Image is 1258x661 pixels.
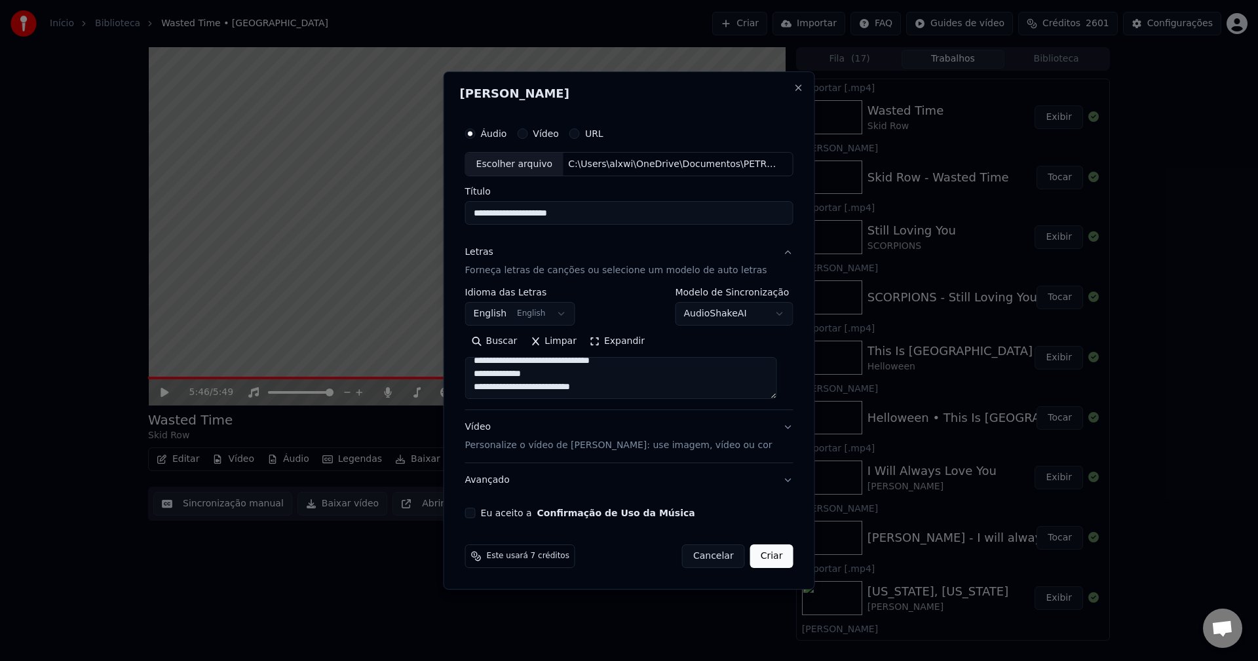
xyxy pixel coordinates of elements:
[583,331,651,352] button: Expandir
[537,508,695,518] button: Eu aceito a
[466,153,563,176] div: Escolher arquivo
[487,551,569,561] span: Este usará 7 créditos
[465,439,772,452] p: Personalize o vídeo de [PERSON_NAME]: use imagem, vídeo ou cor
[481,129,507,138] label: Áudio
[675,288,793,297] label: Modelo de Sincronização
[465,187,793,197] label: Título
[465,236,793,288] button: LetrasForneça letras de canções ou selecione um modelo de auto letras
[460,88,799,100] h2: [PERSON_NAME]
[524,331,583,352] button: Limpar
[465,246,493,259] div: Letras
[682,544,745,568] button: Cancelar
[465,463,793,497] button: Avançado
[465,288,575,297] label: Idioma das Letras
[465,411,793,463] button: VídeoPersonalize o vídeo de [PERSON_NAME]: use imagem, vídeo ou cor
[465,331,524,352] button: Buscar
[465,421,772,453] div: Vídeo
[465,265,767,278] p: Forneça letras de canções ou selecione um modelo de auto letras
[481,508,695,518] label: Eu aceito a
[465,288,793,410] div: LetrasForneça letras de canções ou selecione um modelo de auto letras
[533,129,559,138] label: Vídeo
[585,129,603,138] label: URL
[750,544,793,568] button: Criar
[563,158,786,171] div: C:\Users\alxwi\OneDrive\Documentos\PETROPOLIS\KARAOKE_ESPECIAL\VAN HALEN - Not Enough.mp3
